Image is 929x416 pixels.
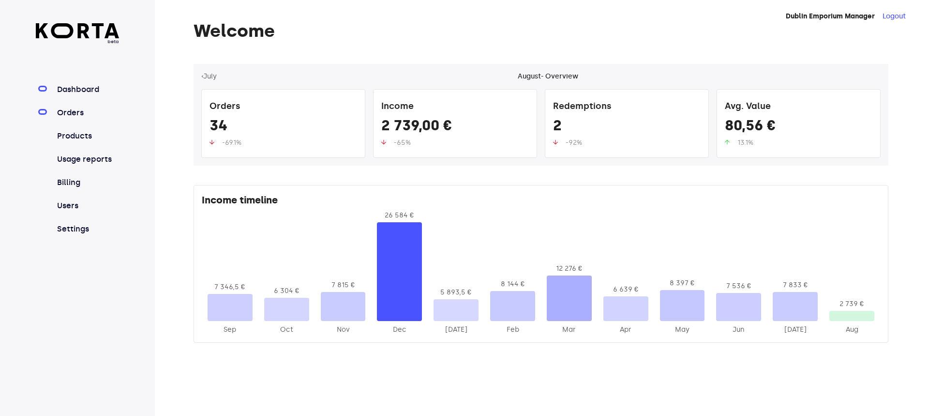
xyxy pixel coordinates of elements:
[660,278,705,288] div: 8 397 €
[737,139,753,147] span: 13.1%
[210,139,214,145] img: up
[208,282,253,292] div: 7 346,5 €
[773,280,818,290] div: 7 833 €
[660,325,705,335] div: 2025-May
[377,211,422,220] div: 26 584 €
[55,177,120,188] a: Billing
[786,12,875,20] strong: Dublin Emporium Manager
[55,107,120,119] a: Orders
[264,325,309,335] div: 2024-Oct
[381,139,386,145] img: up
[210,97,357,117] div: Orders
[55,130,120,142] a: Products
[434,325,479,335] div: 2025-Jan
[490,279,535,289] div: 8 144 €
[829,299,874,309] div: 2 739 €
[321,280,366,290] div: 7 815 €
[725,139,730,145] img: up
[36,23,120,45] a: beta
[36,23,120,38] img: Korta
[208,325,253,335] div: 2024-Sep
[553,139,558,145] img: up
[716,281,761,291] div: 7 536 €
[264,286,309,296] div: 6 304 €
[547,325,592,335] div: 2025-Mar
[36,38,120,45] span: beta
[194,21,888,41] h1: Welcome
[553,117,701,138] div: 2
[210,117,357,138] div: 34
[201,72,217,81] button: ‹July
[773,325,818,335] div: 2025-Jul
[222,139,241,147] span: -69.1%
[55,223,120,235] a: Settings
[829,325,874,335] div: 2025-Aug
[547,264,592,274] div: 12 276 €
[394,139,411,147] span: -65%
[716,325,761,335] div: 2025-Jun
[490,325,535,335] div: 2025-Feb
[603,285,648,294] div: 6 639 €
[202,193,880,211] div: Income timeline
[381,97,529,117] div: Income
[377,325,422,335] div: 2024-Dec
[55,200,120,212] a: Users
[518,72,578,81] div: August - Overview
[55,84,120,95] a: Dashboard
[603,325,648,335] div: 2025-Apr
[434,288,479,297] div: 5 893,5 €
[55,154,120,165] a: Usage reports
[553,97,701,117] div: Redemptions
[321,325,366,335] div: 2024-Nov
[566,139,582,147] span: -92%
[883,12,906,21] button: Logout
[725,97,872,117] div: Avg. Value
[725,117,872,138] div: 80,56 €
[381,117,529,138] div: 2 739,00 €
